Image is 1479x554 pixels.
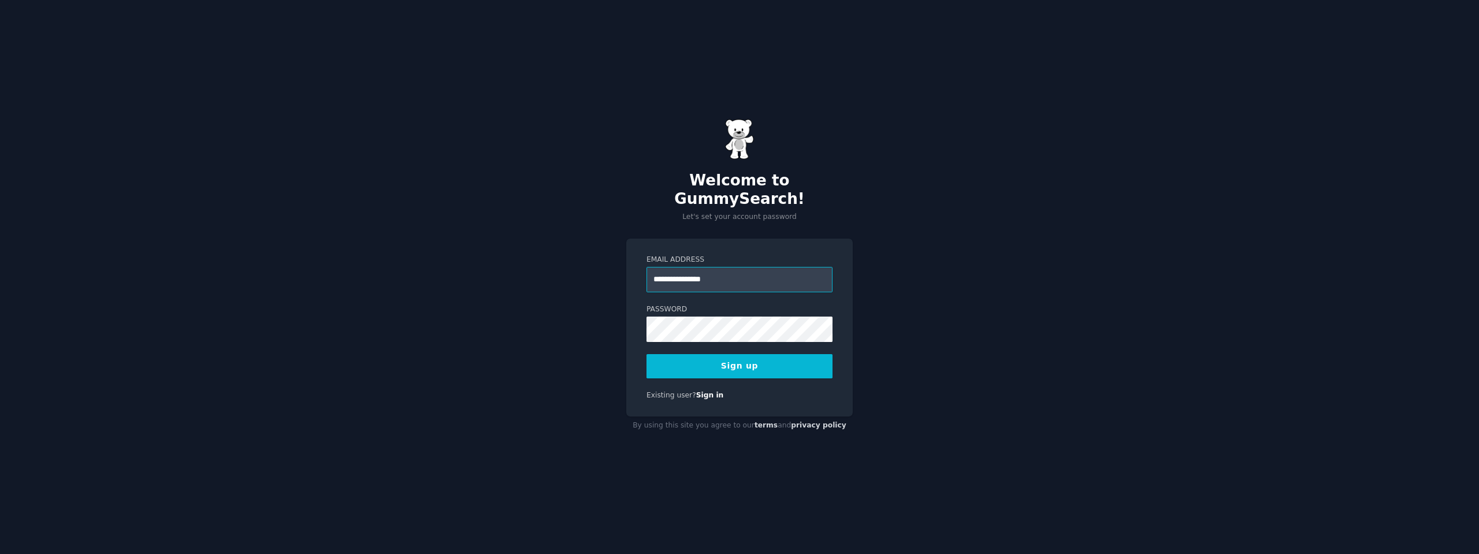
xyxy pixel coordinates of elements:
[626,172,853,208] h2: Welcome to GummySearch!
[646,304,833,315] label: Password
[646,255,833,265] label: Email Address
[755,421,778,429] a: terms
[646,354,833,378] button: Sign up
[791,421,846,429] a: privacy policy
[725,119,754,159] img: Gummy Bear
[626,212,853,222] p: Let's set your account password
[696,391,724,399] a: Sign in
[646,391,696,399] span: Existing user?
[626,417,853,435] div: By using this site you agree to our and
